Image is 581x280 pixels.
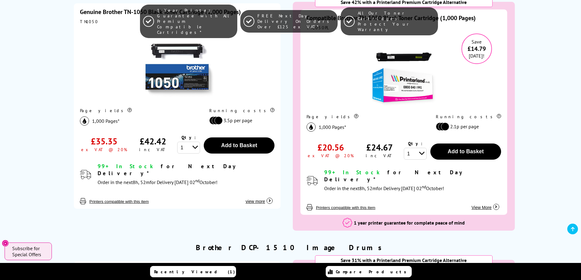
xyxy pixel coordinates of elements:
span: Subscribe for Special Offers [12,245,46,257]
div: Save 31% with a Printerland Premium Cartridge Alternative [315,255,493,265]
div: modal_delivery [98,163,274,187]
div: £42.42 [140,136,166,147]
span: for Next Day Delivery* [324,169,465,183]
li: 2.1p per page [436,122,498,131]
span: Qty: [408,141,422,146]
sup: nd [422,184,426,190]
a: Compare Products [326,266,412,277]
img: black_icon.svg [307,122,316,132]
span: [DATE]! [469,53,484,59]
span: 1,000 Pages* [319,124,346,130]
div: inc VAT [366,153,393,158]
span: FREE Next Day Delivery On Orders Over £125 ex VAT* [257,13,335,30]
button: Add to Basket [430,144,501,160]
div: ex VAT @ 20% [81,147,127,152]
img: Compatible Brother TN-1050 Black Toner Cartridge (1,000 Pages) [366,34,442,110]
div: £20.56 [317,142,344,153]
span: 99+ In Stock [98,163,156,170]
button: View More [470,199,501,210]
span: All Our Toner Cartridges Protect Your Warranty [358,10,435,32]
span: View More [472,205,492,210]
div: £24.67 [366,142,393,153]
span: Order in the next for Delivery [DATE] 02 October! [98,179,217,185]
a: Recently Viewed (1) [150,266,236,277]
li: 3.5p per page [209,116,271,125]
span: 8h, 52m [133,179,150,185]
img: Brother TN-1050 Black Toner Cartridge (1,000 Pages) [139,27,215,104]
span: Add to Basket [221,142,257,148]
button: Close [2,240,9,247]
div: ex VAT @ 20% [308,153,354,158]
img: black_icon.svg [80,116,89,126]
div: Page yields [80,108,197,113]
button: Printers compatible with this item [314,205,377,210]
div: Page yields [307,114,423,119]
button: view more [244,193,274,204]
h2: Brother DCP-1510 Image Drums [196,243,386,252]
span: Recently Viewed (1) [154,269,235,275]
span: for Next Day Delivery* [98,163,238,177]
button: Printers compatible with this item [88,199,151,204]
span: Add to Basket [448,148,484,154]
span: 1 year printer guarantee for complete peace of mind [354,220,465,226]
span: Order in the next for Delivery [DATE] 02 October! [324,185,444,191]
span: 1,000 Pages* [92,118,120,124]
span: 1 Year Printer Guarantee with All Premium Compatible Cartridges* [157,8,234,35]
span: £14.79 [462,45,491,53]
div: £35.35 [91,136,117,147]
div: modal_delivery [324,169,501,193]
span: view more [246,199,265,204]
div: Running costs [209,108,274,113]
button: Add to Basket [204,137,274,154]
img: 1 year printer guarantee [343,218,352,228]
span: 99+ In Stock [324,169,382,176]
span: Compare Products [336,269,410,275]
span: 8h, 52m [359,185,376,191]
span: Qty: [181,135,196,140]
div: inc VAT [139,147,167,152]
div: Running costs [436,114,501,119]
sup: nd [195,178,199,183]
